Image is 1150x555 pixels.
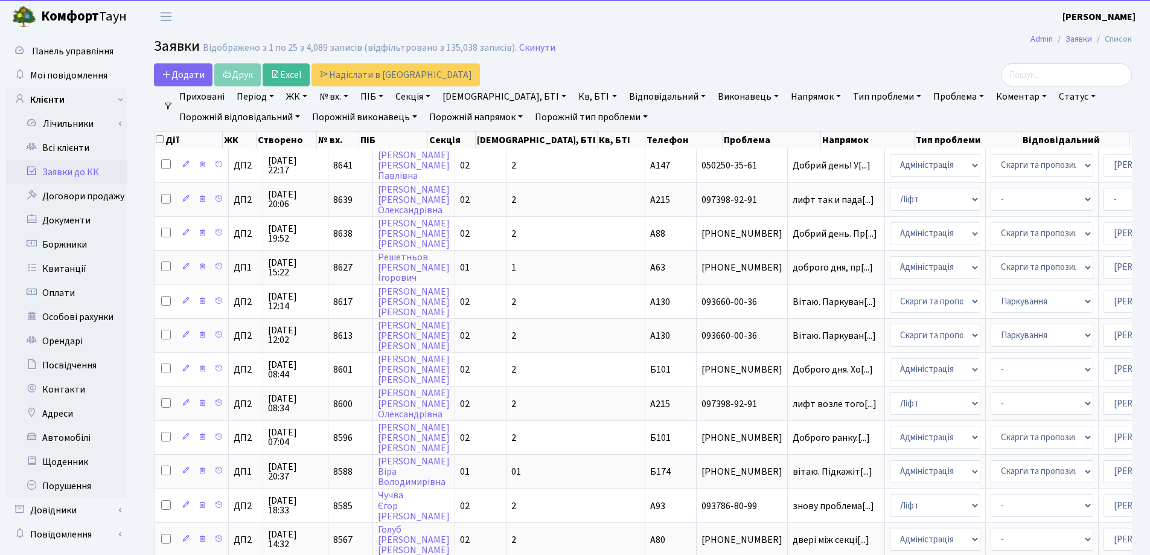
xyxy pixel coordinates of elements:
[333,465,353,478] span: 8588
[6,377,127,402] a: Контакти
[6,305,127,329] a: Особові рахунки
[713,86,784,107] a: Виконавець
[6,39,127,63] a: Панель управління
[307,107,422,127] a: Порожній виконавець
[6,522,127,547] a: Повідомлення
[234,467,258,476] span: ДП1
[573,86,621,107] a: Кв, БТІ
[1065,33,1092,45] a: Заявки
[511,397,516,411] span: 2
[317,132,359,149] th: № вх.
[268,496,323,515] span: [DATE] 18:33
[650,261,665,274] span: А63
[511,363,516,376] span: 2
[268,428,323,447] span: [DATE] 07:04
[333,295,353,309] span: 8617
[174,86,229,107] a: Приховані
[793,193,874,207] span: лифт так и пада[...]
[234,331,258,341] span: ДП2
[6,257,127,281] a: Квитанції
[624,86,711,107] a: Відповідальний
[793,363,873,376] span: Доброго дня. Хо[...]
[378,387,450,421] a: [PERSON_NAME][PERSON_NAME]Олександрівна
[162,68,205,82] span: Додати
[234,195,258,205] span: ДП2
[174,107,305,127] a: Порожній відповідальний
[915,132,1021,149] th: Тип проблеми
[1021,132,1130,149] th: Відповідальний
[793,159,870,172] span: Добрий день! У[...]
[30,69,107,82] span: Мої повідомлення
[6,136,127,160] a: Всі клієнти
[511,227,516,240] span: 2
[378,319,450,353] a: [PERSON_NAME][PERSON_NAME][PERSON_NAME]
[786,86,846,107] a: Напрямок
[257,132,317,149] th: Створено
[723,132,821,149] th: Проблема
[378,489,450,523] a: ЧучваЄгор[PERSON_NAME]
[793,295,876,309] span: Вітаю. Паркуван[...]
[356,86,388,107] a: ПІБ
[701,331,782,341] span: 093660-00-36
[650,329,670,342] span: А130
[1001,63,1132,86] input: Пошук...
[1062,10,1136,24] a: [PERSON_NAME]
[6,233,127,257] a: Боржники
[6,498,127,522] a: Довідники
[268,360,323,379] span: [DATE] 08:44
[460,533,470,547] span: 02
[234,535,258,545] span: ДП2
[701,195,782,205] span: 097398-92-91
[701,229,782,239] span: [PHONE_NUMBER]
[821,132,915,149] th: Напрямок
[793,397,877,411] span: лифт возле того[...]
[6,184,127,208] a: Договори продажу
[460,499,470,513] span: 02
[511,159,516,172] span: 2
[793,465,872,478] span: вітаю. Підкажіт[...]
[650,431,671,444] span: Б101
[701,535,782,545] span: [PHONE_NUMBER]
[315,86,353,107] a: № вх.
[234,161,258,170] span: ДП2
[6,402,127,426] a: Адреси
[701,365,782,374] span: [PHONE_NUMBER]
[203,42,517,54] div: Відображено з 1 по 25 з 4,089 записів (відфільтровано з 135,038 записів).
[991,86,1052,107] a: Коментар
[234,229,258,239] span: ДП2
[232,86,279,107] a: Період
[701,399,782,409] span: 097398-92-91
[378,455,450,489] a: [PERSON_NAME]ВіраВолодимирівна
[268,292,323,311] span: [DATE] 12:14
[359,132,428,149] th: ПІБ
[378,353,450,387] a: [PERSON_NAME][PERSON_NAME][PERSON_NAME]
[511,499,516,513] span: 2
[650,533,665,547] span: А80
[701,161,782,170] span: 050250-35-61
[428,132,476,149] th: Секція
[234,297,258,307] span: ДП2
[6,88,127,112] a: Клієнти
[701,297,782,307] span: 093660-00-36
[460,227,470,240] span: 02
[511,261,516,274] span: 1
[154,36,200,57] span: Заявки
[234,365,258,374] span: ДП2
[650,499,665,513] span: А93
[12,5,36,29] img: logo.png
[460,329,470,342] span: 02
[701,433,782,443] span: [PHONE_NUMBER]
[460,261,470,274] span: 01
[793,227,877,240] span: Добрий день. Пр[...]
[511,295,516,309] span: 2
[650,193,670,207] span: А215
[41,7,127,27] span: Таун
[333,159,353,172] span: 8641
[530,107,653,127] a: Порожній тип проблеми
[333,261,353,274] span: 8627
[234,433,258,443] span: ДП2
[848,86,926,107] a: Тип проблеми
[263,63,310,86] a: Excel
[519,42,555,54] a: Скинути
